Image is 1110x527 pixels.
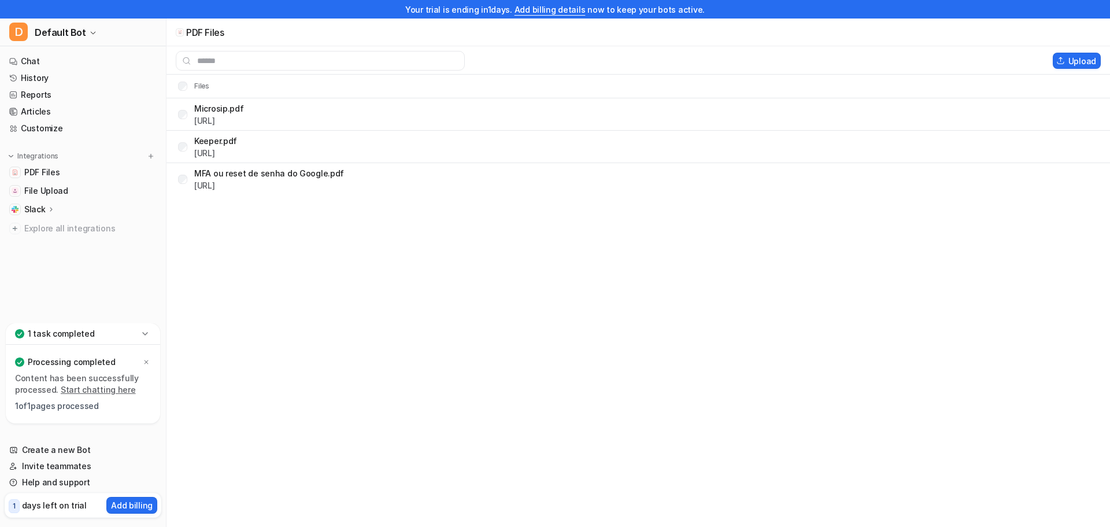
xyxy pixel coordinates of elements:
[61,385,136,395] a: Start chatting here
[515,5,586,14] a: Add billing details
[5,220,161,237] a: Explore all integrations
[9,223,21,234] img: explore all integrations
[5,53,161,69] a: Chat
[194,102,244,115] p: Microsip.pdf
[12,187,18,194] img: File Upload
[194,135,237,147] p: Keeper.pdf
[12,206,18,213] img: Slack
[13,501,16,511] p: 1
[35,24,86,40] span: Default Bot
[24,167,60,178] span: PDF Files
[5,150,62,162] button: Integrations
[15,400,151,412] p: 1 of 1 pages processed
[169,79,210,93] th: Files
[5,183,161,199] a: File UploadFile Upload
[177,30,183,35] img: upload-file icon
[5,120,161,137] a: Customize
[5,458,161,474] a: Invite teammates
[5,474,161,491] a: Help and support
[106,497,157,514] button: Add billing
[194,180,215,190] a: [URL]
[24,219,157,238] span: Explore all integrations
[111,499,153,511] p: Add billing
[186,27,224,38] p: PDF Files
[1053,53,1101,69] button: Upload
[15,373,151,396] p: Content has been successfully processed.
[22,499,87,511] p: days left on trial
[147,152,155,160] img: menu_add.svg
[28,328,95,340] p: 1 task completed
[7,152,15,160] img: expand menu
[17,152,58,161] p: Integrations
[12,169,18,176] img: PDF Files
[5,70,161,86] a: History
[9,23,28,41] span: D
[28,356,115,368] p: Processing completed
[5,164,161,180] a: PDF FilesPDF Files
[194,148,215,158] a: [URL]
[24,204,46,215] p: Slack
[5,104,161,120] a: Articles
[24,185,68,197] span: File Upload
[194,116,215,126] a: [URL]
[194,167,344,179] p: MFA ou reset de senha do Google.pdf
[5,87,161,103] a: Reports
[5,442,161,458] a: Create a new Bot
